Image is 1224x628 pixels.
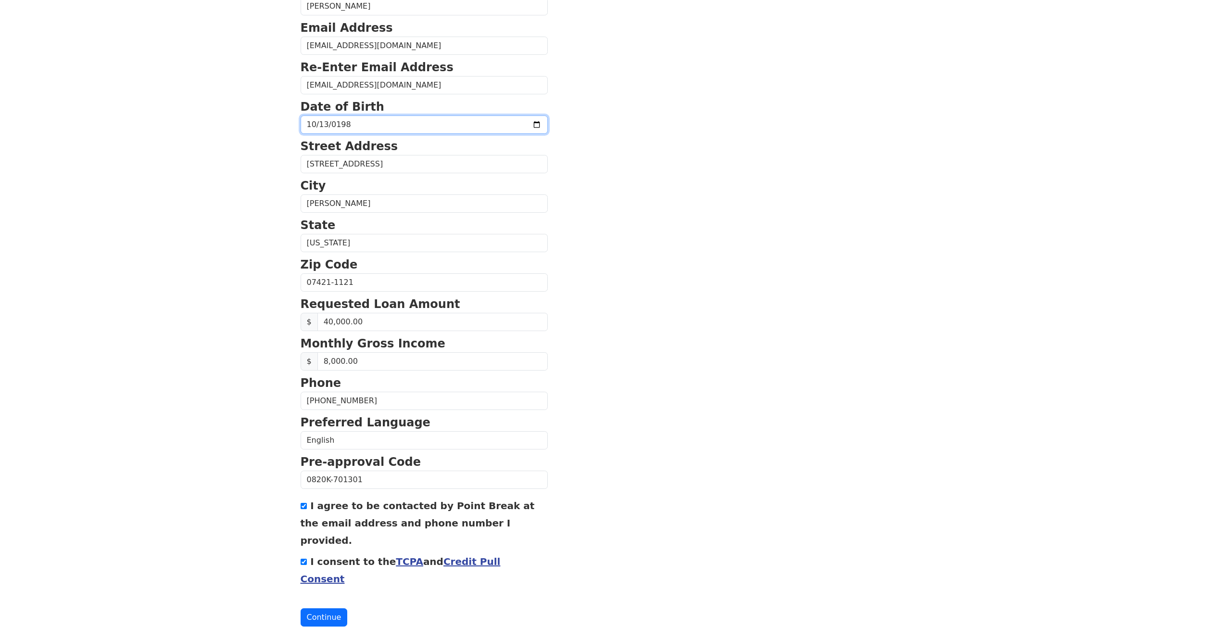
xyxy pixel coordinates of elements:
strong: Email Address [301,21,393,35]
label: I agree to be contacted by Point Break at the email address and phone number I provided. [301,500,535,546]
span: $ [301,352,318,371]
span: $ [301,313,318,331]
strong: Preferred Language [301,416,430,429]
input: Re-Enter Email Address [301,76,548,94]
input: Street Address [301,155,548,173]
strong: City [301,179,326,192]
strong: Zip Code [301,258,358,271]
strong: Phone [301,376,341,390]
strong: State [301,218,336,232]
input: Phone [301,392,548,410]
input: Pre-approval Code [301,471,548,489]
label: I consent to the and [301,556,501,585]
strong: Date of Birth [301,100,384,114]
p: Monthly Gross Income [301,335,548,352]
strong: Requested Loan Amount [301,297,460,311]
a: TCPA [396,556,423,567]
strong: Pre-approval Code [301,455,421,469]
strong: Street Address [301,140,398,153]
strong: Re-Enter Email Address [301,61,454,74]
input: Monthly Gross Income [317,352,548,371]
input: Requested Loan Amount [317,313,548,331]
input: Zip Code [301,273,548,292]
input: Email Address [301,37,548,55]
input: City [301,194,548,213]
button: Continue [301,608,348,627]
